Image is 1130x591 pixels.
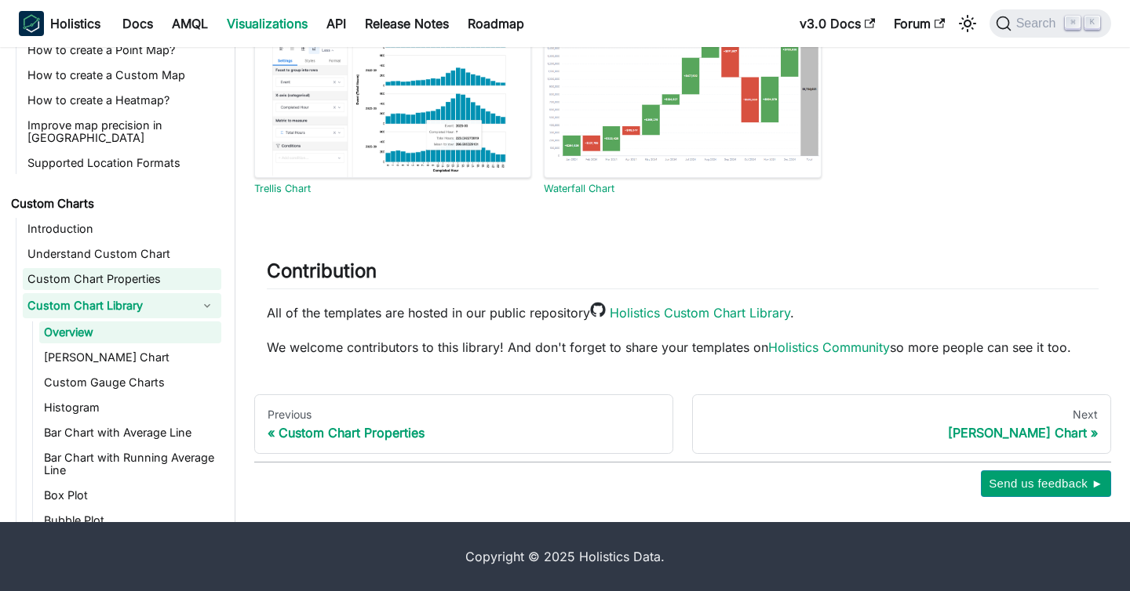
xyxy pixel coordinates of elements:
a: PreviousCustom Chart Properties [254,394,673,454]
a: Roadmap [458,11,534,36]
a: How to create a Heatmap? [23,89,221,111]
span: Search [1012,16,1066,31]
p: We welcome contributors to this library! And don't forget to share your templates on so more peop... [267,338,1099,357]
a: Release Notes [355,11,458,36]
a: Custom Chart Properties [23,268,221,290]
a: Next[PERSON_NAME] Chart [692,394,1111,454]
a: AMQL [162,11,217,36]
div: [PERSON_NAME] Chart [705,425,1098,441]
a: Holistics Community [768,339,890,355]
button: Collapse sidebar category 'Custom Chart Library' [193,293,221,318]
div: Copyright © 2025 Holistics Data. [66,547,1064,566]
div: Next [705,408,1098,422]
a: Understand Custom Chart [23,243,221,265]
p: All of the templates are hosted in our public repository . [267,302,1099,322]
button: Search (Command+K) [990,9,1111,38]
a: Improve map precision in [GEOGRAPHIC_DATA] [23,114,221,149]
a: Bubble Plot [39,509,221,531]
div: Previous [268,408,660,422]
a: Visualizations [217,11,317,36]
a: Custom Gauge Charts [39,372,221,393]
nav: Docs pages [254,394,1111,454]
a: Histogram [39,397,221,419]
a: Custom Chart Library [23,293,193,318]
a: How to create a Custom Map [23,64,221,86]
a: Docs [113,11,162,36]
button: Switch between dark and light mode (currently light mode) [955,11,980,36]
a: How to create a Point Map? [23,39,221,61]
a: v3.0 Docs [790,11,884,36]
a: Custom Charts [6,193,221,215]
a: Bar Chart with Running Average Line [39,447,221,481]
kbd: K [1084,16,1100,30]
a: Introduction [23,218,221,240]
a: Supported Location Formats [23,152,221,174]
a: Box Plot [39,484,221,506]
a: Waterfall Chart [544,183,614,194]
a: [PERSON_NAME] Chart [39,346,221,368]
a: Trellis Chart [254,183,311,194]
b: Holistics [50,14,100,33]
a: Bar Chart with Average Line [39,422,221,444]
a: Forum [884,11,954,36]
a: HolisticsHolistics [19,11,100,36]
h2: Contribution [267,259,1099,289]
img: Holistics [19,11,44,36]
a: API [317,11,355,36]
kbd: ⌘ [1065,16,1081,30]
a: Overview [39,321,221,343]
a: Holistics Custom Chart Library [610,305,790,321]
span: Send us feedback ► [989,473,1103,494]
img: github-mark.png [590,302,606,317]
div: Custom Chart Properties [268,425,660,441]
button: Send us feedback ► [981,470,1111,497]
